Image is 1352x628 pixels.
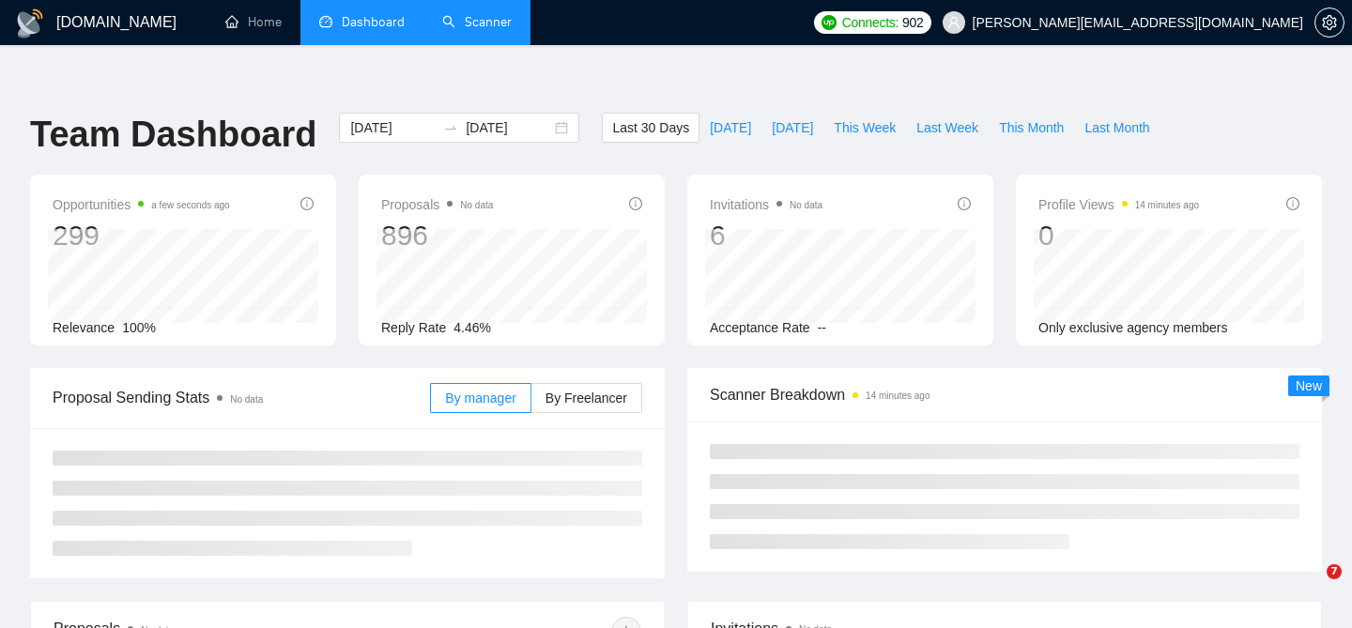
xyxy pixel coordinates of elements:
span: 100% [122,320,156,335]
span: user [947,16,960,29]
time: 14 minutes ago [866,391,929,401]
span: 7 [1327,564,1342,579]
span: info-circle [300,197,314,210]
input: End date [466,117,551,138]
button: Last Week [906,113,989,143]
span: Opportunities [53,193,230,216]
span: Profile Views [1038,193,1199,216]
button: Last 30 Days [602,113,699,143]
img: logo [15,8,45,38]
iframe: Intercom live chat [1288,564,1333,609]
span: [DATE] [772,117,813,138]
span: info-circle [958,197,971,210]
span: dashboard [319,15,332,28]
span: swap-right [443,120,458,135]
a: setting [1314,15,1344,30]
span: to [443,120,458,135]
span: Connects: [842,12,899,33]
div: 6 [710,218,822,253]
span: info-circle [1286,197,1299,210]
span: By Freelancer [545,391,627,406]
time: a few seconds ago [151,200,229,210]
span: No data [790,200,822,210]
span: Reply Rate [381,320,446,335]
span: Last Week [916,117,978,138]
button: Last Month [1074,113,1160,143]
button: [DATE] [699,113,761,143]
span: info-circle [629,197,642,210]
button: This Week [823,113,906,143]
div: 299 [53,218,230,253]
span: 4.46% [453,320,491,335]
span: Last Month [1084,117,1149,138]
span: Scanner Breakdown [710,383,1299,406]
span: 902 [902,12,923,33]
span: This Week [834,117,896,138]
span: No data [230,394,263,405]
span: -- [818,320,826,335]
span: Proposals [381,193,493,216]
span: By manager [445,391,515,406]
div: 0 [1038,218,1199,253]
span: Proposal Sending Stats [53,386,430,409]
span: New [1296,378,1322,393]
span: Relevance [53,320,115,335]
time: 14 minutes ago [1135,200,1199,210]
span: [DATE] [710,117,751,138]
a: homeHome [225,14,282,30]
input: Start date [350,117,436,138]
span: Acceptance Rate [710,320,810,335]
img: upwork-logo.png [822,15,837,30]
button: setting [1314,8,1344,38]
span: No data [460,200,493,210]
span: setting [1315,15,1344,30]
a: searchScanner [442,14,512,30]
div: 896 [381,218,493,253]
span: Only exclusive agency members [1038,320,1228,335]
button: [DATE] [761,113,823,143]
span: Last 30 Days [612,117,689,138]
span: This Month [999,117,1064,138]
span: Invitations [710,193,822,216]
span: Dashboard [342,14,405,30]
button: This Month [989,113,1074,143]
h1: Team Dashboard [30,113,316,157]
